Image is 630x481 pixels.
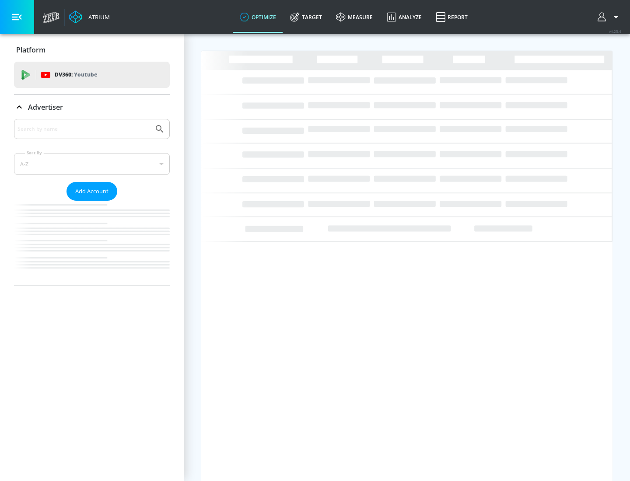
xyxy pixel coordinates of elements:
p: DV360: [55,70,97,80]
div: Advertiser [14,95,170,119]
p: Platform [16,45,45,55]
a: Analyze [380,1,429,33]
a: Report [429,1,475,33]
label: Sort By [25,150,44,156]
input: Search by name [17,123,150,135]
span: v 4.25.4 [609,29,621,34]
a: Target [283,1,329,33]
div: Atrium [85,13,110,21]
a: measure [329,1,380,33]
p: Youtube [74,70,97,79]
button: Add Account [66,182,117,201]
a: Atrium [69,10,110,24]
div: DV360: Youtube [14,62,170,88]
nav: list of Advertiser [14,201,170,286]
span: Add Account [75,186,108,196]
div: Platform [14,38,170,62]
div: A-Z [14,153,170,175]
div: Advertiser [14,119,170,286]
p: Advertiser [28,102,63,112]
a: optimize [233,1,283,33]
